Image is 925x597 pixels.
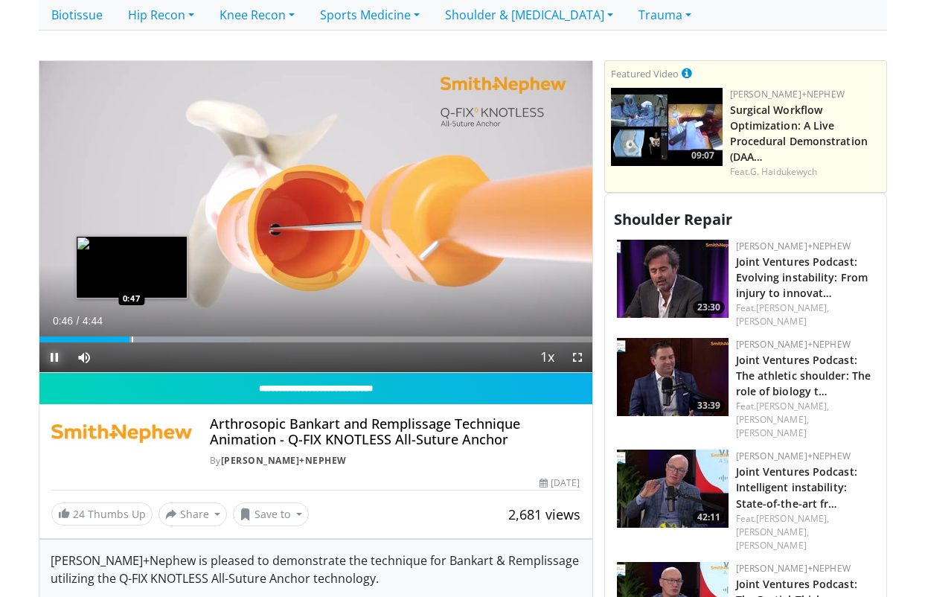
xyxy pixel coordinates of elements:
[210,454,580,467] div: By
[730,103,868,164] a: Surgical Workflow Optimization: A Live Procedural Demonstration (DAA…
[617,338,729,416] a: 33:39
[221,454,347,467] a: [PERSON_NAME]+Nephew
[736,301,874,328] div: Feat.
[730,88,845,100] a: [PERSON_NAME]+Nephew
[693,511,725,524] span: 42:11
[756,400,829,412] a: [PERSON_NAME],
[730,165,880,179] div: Feat.
[617,240,729,318] a: 23:30
[750,165,817,178] a: G. Haidukewych
[736,255,868,300] a: Joint Ventures Podcast: Evolving instability: From injury to innovat…
[736,450,851,462] a: [PERSON_NAME]+Nephew
[508,505,580,523] span: 2,681 views
[756,301,829,314] a: [PERSON_NAME],
[736,464,857,510] a: Joint Ventures Podcast: Intelligent instability: State-of-the-art fr…
[736,353,871,398] a: Joint Ventures Podcast: The athletic shoulder: The role of biology t…
[687,149,719,162] span: 09:07
[76,236,188,298] img: image.jpeg
[69,342,99,372] button: Mute
[736,512,874,552] div: Feat.
[736,413,809,426] a: [PERSON_NAME],
[736,427,807,439] a: [PERSON_NAME]
[39,342,69,372] button: Pause
[233,502,309,526] button: Save to
[736,315,807,328] a: [PERSON_NAME]
[159,502,228,526] button: Share
[73,507,85,521] span: 24
[693,399,725,412] span: 33:39
[83,315,103,327] span: 4:44
[611,67,679,80] small: Featured Video
[614,209,732,229] span: Shoulder Repair
[617,450,729,528] img: 68fb0319-defd-40d2-9a59-ac066b7d8959.150x105_q85_crop-smart_upscale.jpg
[611,88,723,166] a: 09:07
[693,301,725,314] span: 23:30
[756,512,829,525] a: [PERSON_NAME],
[210,416,580,448] h4: Arthrosopic Bankart and Remplissage Technique Animation - Q-FIX KNOTLESS All-Suture Anchor
[533,342,563,372] button: Playback Rate
[736,400,874,440] div: Feat.
[736,562,851,575] a: [PERSON_NAME]+Nephew
[611,88,723,166] img: bcfc90b5-8c69-4b20-afee-af4c0acaf118.150x105_q85_crop-smart_upscale.jpg
[736,526,809,538] a: [PERSON_NAME],
[51,502,153,526] a: 24 Thumbs Up
[736,338,851,351] a: [PERSON_NAME]+Nephew
[77,315,80,327] span: /
[39,336,592,342] div: Progress Bar
[540,476,580,490] div: [DATE]
[39,61,592,373] video-js: Video Player
[617,450,729,528] a: 42:11
[617,338,729,416] img: f5a36523-4014-4b26-ba0a-1980c1b51253.150x105_q85_crop-smart_upscale.jpg
[51,416,192,452] img: Smith+Nephew
[617,240,729,318] img: 68d4790e-0872-429d-9d74-59e6247d6199.150x105_q85_crop-smart_upscale.jpg
[736,240,851,252] a: [PERSON_NAME]+Nephew
[563,342,592,372] button: Fullscreen
[53,315,73,327] span: 0:46
[736,539,807,552] a: [PERSON_NAME]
